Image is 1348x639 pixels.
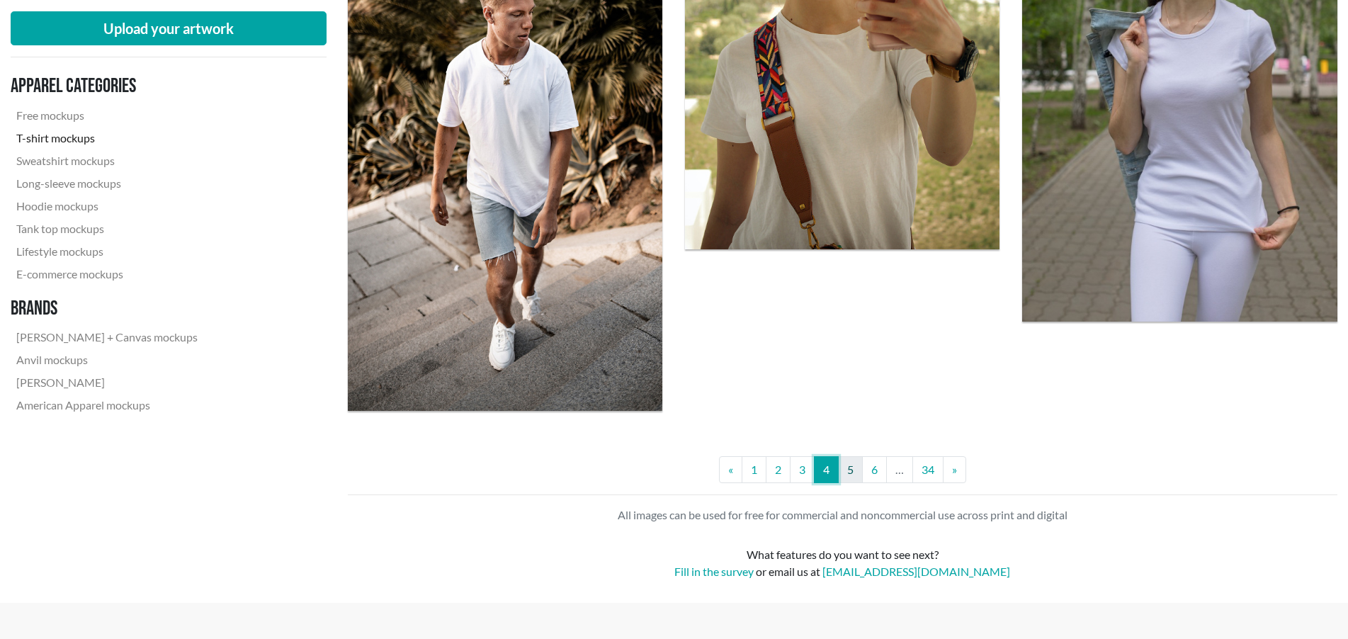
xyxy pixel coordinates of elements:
[11,297,203,321] h3: Brands
[11,149,203,172] a: Sweatshirt mockups
[11,74,203,98] h3: Apparel categories
[11,127,203,149] a: T-shirt mockups
[11,263,203,285] a: E-commerce mockups
[814,456,839,483] a: 4
[742,456,766,483] a: 1
[838,456,863,483] a: 5
[11,217,203,240] a: Tank top mockups
[11,326,203,349] a: [PERSON_NAME] + Canvas mockups
[11,172,203,195] a: Long-sleeve mockups
[438,546,1246,580] div: What features do you want to see next? or email us at
[11,394,203,417] a: American Apparel mockups
[11,195,203,217] a: Hoodie mockups
[348,507,1337,524] p: All images can be used for free for commercial and noncommercial use across print and digital
[766,456,791,483] a: 2
[11,371,203,394] a: [PERSON_NAME]
[11,240,203,263] a: Lifestyle mockups
[822,565,1010,578] a: [EMAIL_ADDRESS][DOMAIN_NAME]
[952,463,957,476] span: »
[674,565,754,578] a: Fill in the survey
[862,456,887,483] a: 6
[11,11,327,45] button: Upload your artwork
[11,349,203,371] a: Anvil mockups
[728,463,733,476] span: «
[11,104,203,127] a: Free mockups
[912,456,944,483] a: 34
[790,456,815,483] a: 3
